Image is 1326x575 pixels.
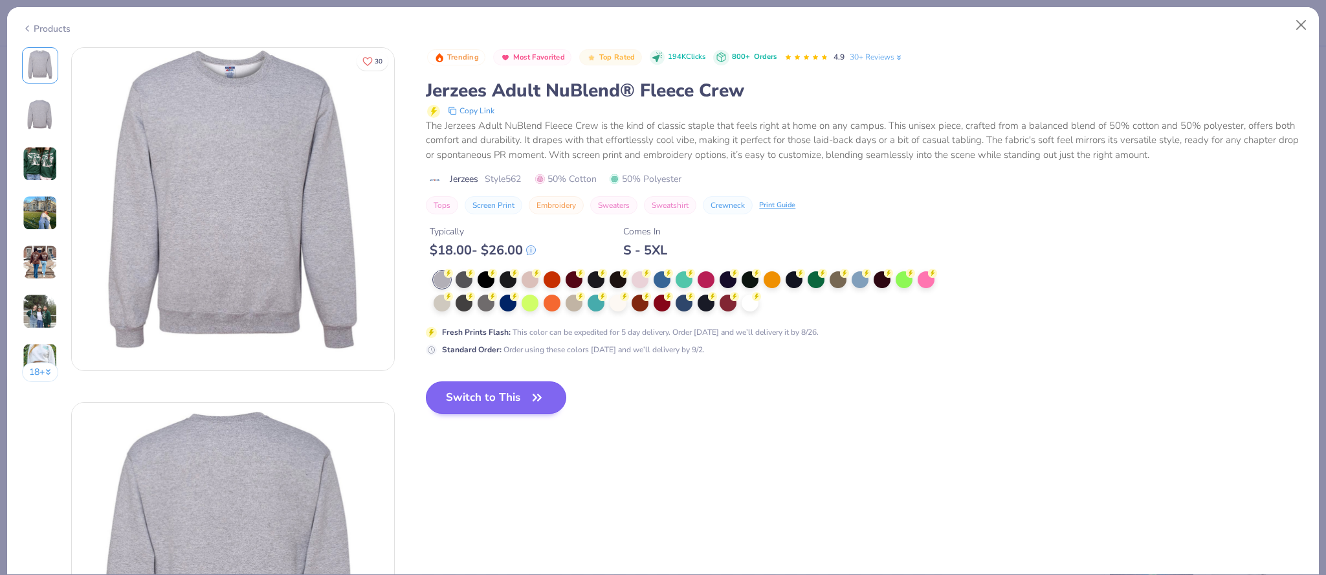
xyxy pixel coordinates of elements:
img: brand logo [426,175,443,185]
div: Comes In [623,225,667,238]
button: Badge Button [427,49,485,66]
div: Order using these colors [DATE] and we’ll delivery by 9/2. [442,344,705,355]
div: Typically [430,225,536,238]
div: Print Guide [759,200,795,211]
img: Top Rated sort [586,52,597,63]
strong: Standard Order : [442,344,502,355]
button: Sweaters [590,196,637,214]
button: Sweatshirt [644,196,696,214]
span: Jerzees [450,172,478,186]
span: 50% Cotton [535,172,597,186]
div: Jerzees Adult NuBlend® Fleece Crew [426,78,1304,103]
div: The Jerzees Adult NuBlend Fleece Crew is the kind of classic staple that feels right at home on a... [426,118,1304,163]
span: Most Favorited [513,54,565,61]
button: Tops [426,196,458,214]
button: Switch to This [426,381,566,414]
div: Products [22,22,71,36]
button: Crewneck [703,196,753,214]
button: copy to clipboard [444,103,498,118]
button: Badge Button [579,49,641,66]
span: Trending [447,54,479,61]
strong: Fresh Prints Flash : [442,327,511,337]
button: Badge Button [493,49,571,66]
button: Embroidery [529,196,584,214]
img: Back [25,99,56,130]
div: 4.9 Stars [784,47,828,68]
span: 30 [375,58,382,65]
div: $ 18.00 - $ 26.00 [430,242,536,258]
img: Trending sort [434,52,445,63]
span: 50% Polyester [610,172,681,186]
img: User generated content [23,294,58,329]
span: Style 562 [485,172,521,186]
div: 800+ [732,52,777,63]
div: This color can be expedited for 5 day delivery. Order [DATE] and we’ll delivery it by 8/26. [442,326,819,338]
img: Front [25,50,56,81]
div: S - 5XL [623,242,667,258]
button: Like [357,52,388,71]
button: Close [1289,13,1314,38]
button: Screen Print [465,196,522,214]
button: 18+ [22,363,59,382]
img: Front [72,48,394,370]
span: Top Rated [599,54,635,61]
img: Most Favorited sort [500,52,511,63]
span: 194K Clicks [668,52,705,63]
img: User generated content [23,196,58,231]
img: User generated content [23,245,58,280]
img: User generated content [23,146,58,181]
span: 4.9 [834,52,845,62]
img: User generated content [23,343,58,378]
a: 30+ Reviews [850,51,903,63]
span: Orders [754,52,777,62]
